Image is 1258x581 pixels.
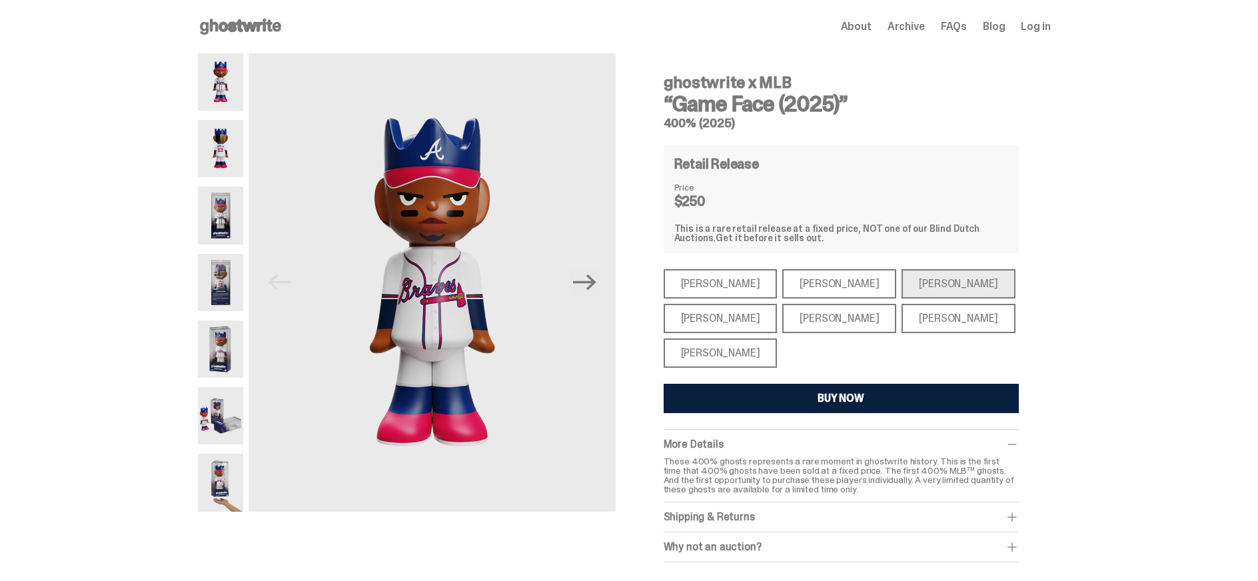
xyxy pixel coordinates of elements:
h3: “Game Face (2025)” [664,93,1019,115]
img: 03-ghostwrite-mlb-game-face-hero-acuna-01.png [198,187,244,244]
h5: 400% (2025) [664,117,1019,129]
h4: ghostwrite x MLB [664,75,1019,91]
div: This is a rare retail release at a fixed price, NOT one of our Blind Dutch Auctions. [674,224,1008,243]
img: 02-ghostwrite-mlb-game-face-hero-acuna-back.png [198,120,244,177]
div: [PERSON_NAME] [782,304,896,333]
img: MLB400ScaleImage.2413-ezgif.com-optipng.png [198,454,244,511]
a: Archive [888,21,925,32]
button: Next [570,268,600,297]
dt: Price [674,183,741,192]
img: 01-ghostwrite-mlb-game-face-hero-acuna-front.png [249,53,615,512]
a: About [841,21,872,32]
div: Shipping & Returns [664,510,1019,524]
div: [PERSON_NAME] [664,338,778,368]
div: [PERSON_NAME] [782,269,896,298]
img: 05-ghostwrite-mlb-game-face-hero-acuna-03.png [198,320,244,378]
div: Why not an auction? [664,540,1019,554]
a: Blog [983,21,1005,32]
img: 04-ghostwrite-mlb-game-face-hero-acuna-02.png [198,254,244,311]
span: More Details [664,437,724,451]
p: These 400% ghosts represents a rare moment in ghostwrite history. This is the first time that 400... [664,456,1019,494]
div: [PERSON_NAME] [902,269,1015,298]
a: FAQs [941,21,967,32]
a: Log in [1021,21,1050,32]
div: [PERSON_NAME] [664,304,778,333]
h4: Retail Release [674,157,759,171]
div: BUY NOW [818,393,864,404]
div: [PERSON_NAME] [664,269,778,298]
img: 01-ghostwrite-mlb-game-face-hero-acuna-front.png [198,53,244,111]
button: BUY NOW [664,384,1019,413]
img: 06-ghostwrite-mlb-game-face-hero-acuna-04.png [198,387,244,444]
span: Get it before it sells out. [716,232,824,244]
dd: $250 [674,195,741,208]
div: [PERSON_NAME] [902,304,1015,333]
